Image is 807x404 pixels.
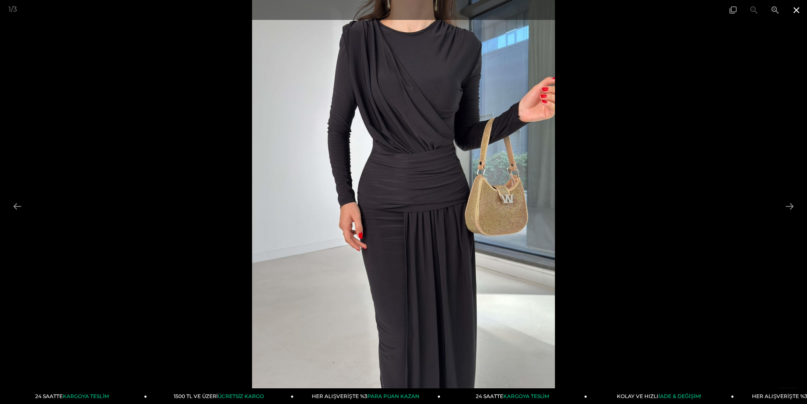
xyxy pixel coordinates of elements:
[441,388,587,404] a: 24 SAATTEKARGOYA TESLİM
[658,393,701,399] span: İADE & DEĞİŞİM!
[367,393,419,399] span: PARA PUAN KAZAN
[147,388,294,404] a: 1500 TL VE ÜZERİÜCRETSİZ KARGO
[294,388,440,404] a: HER ALIŞVERİŞTE %3PARA PUAN KAZAN
[503,393,549,399] span: KARGOYA TESLİM
[0,388,147,404] a: 24 SAATTEKARGOYA TESLİM
[13,5,17,13] span: 3
[587,388,734,404] a: KOLAY VE HIZLIİADE & DEĞİŞİM!
[218,393,264,399] span: ÜCRETSİZ KARGO
[8,5,11,13] span: 1
[777,387,799,404] button: Toggle thumbnails
[63,393,108,399] span: KARGOYA TESLİM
